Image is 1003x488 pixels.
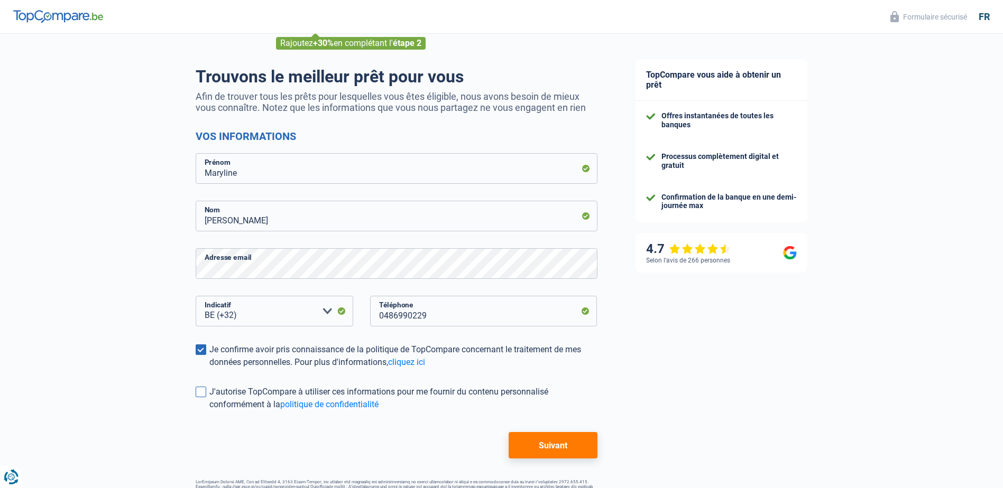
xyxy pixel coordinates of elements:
div: Selon l’avis de 266 personnes [646,257,730,264]
div: Rajoutez en complétant l' [276,37,426,50]
p: Afin de trouver tous les prêts pour lesquelles vous êtes éligible, nous avons besoin de mieux vou... [196,91,597,113]
a: politique de confidentialité [280,399,379,409]
div: Processus complètement digital et gratuit [661,152,797,170]
span: étape 2 [393,38,421,48]
div: TopCompare vous aide à obtenir un prêt [636,59,807,101]
input: 401020304 [370,296,597,326]
span: +30% [313,38,334,48]
div: J'autorise TopCompare à utiliser ces informations pour me fournir du contenu personnalisé conform... [209,386,597,411]
div: 4.7 [646,241,731,257]
a: cliquez ici [388,357,425,367]
h1: Trouvons le meilleur prêt pour vous [196,67,597,87]
button: Formulaire sécurisé [884,8,973,25]
div: Je confirme avoir pris connaissance de la politique de TopCompare concernant le traitement de mes... [209,343,597,369]
h2: Vos informations [196,130,597,143]
button: Suivant [509,432,597,458]
div: Offres instantanées de toutes les banques [661,111,797,129]
div: Confirmation de la banque en une demi-journée max [661,193,797,211]
img: TopCompare Logo [13,10,103,23]
div: fr [979,11,990,23]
